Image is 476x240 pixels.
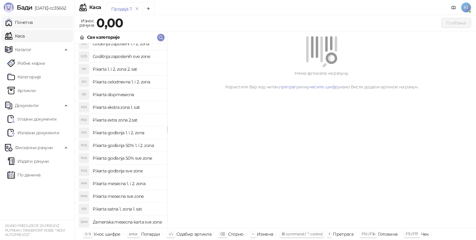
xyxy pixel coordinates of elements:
a: Документација [449,2,459,12]
div: PMS [79,191,89,201]
span: + [252,232,254,236]
div: Одабир артикла [176,230,211,238]
span: ⌘ command / ⌃ control [281,232,323,236]
div: P1I [79,64,89,74]
h4: P.karta 1. i 2. zona 2. sat [93,64,162,74]
a: Каса [5,30,24,42]
h4: P.karta ekstra zona 1. sat [93,102,162,112]
div: Потврди [141,230,160,238]
div: Измена [257,230,273,238]
a: унесите шифру [307,84,340,90]
span: Каталог [15,43,32,56]
span: F10 / F16 [362,232,375,236]
a: По данима [7,169,40,181]
a: Издати рачуни [7,155,49,167]
div: ZMK [79,217,89,227]
span: ⌫ [220,232,225,236]
a: Излазни документи [7,127,59,139]
h4: Godišnja zaposlenih sve zone [93,51,162,61]
div: Чек [421,230,429,238]
img: Logo [4,2,14,12]
button: Плаћање [441,18,471,28]
div: Сторно [228,230,244,238]
div: Каса [89,5,101,10]
div: PD [79,90,89,100]
div: GZS [79,51,89,61]
span: Документи [15,99,38,112]
h4: Zamenska mesecna karta sve zone [93,217,162,227]
span: 0-9 [85,232,90,236]
div: Износ рачуна [78,17,95,29]
h4: P.karta godisnja 50% 1. i 2. zona [93,140,162,150]
div: PEZ [79,102,89,112]
div: Све категорије [87,34,120,41]
div: PG5 [79,153,89,163]
div: Продаја 7 [111,6,132,12]
a: Робне марке [7,57,45,69]
div: Готовина [378,230,397,238]
span: K1 [461,2,471,12]
div: Претрага [333,230,353,238]
h4: P.karta godisnja 50% sve zone [93,153,162,163]
button: Add tab [142,2,155,15]
a: Категорије [7,71,41,83]
a: Почетна [5,16,33,29]
div: PGS [79,166,89,176]
a: претрагу [279,84,298,90]
h4: P.karta extra zona 2.sat [93,115,162,125]
small: JAVNO PREDUZEĆE ZA PREVOZ PUTNIKA I TRANSPORT ROBE " NOVI AUTOPREVOZ" [5,224,65,237]
span: Фискални рачуни [15,141,53,154]
div: Нема артикала на рачуну. Користите бар код читач, или како бисте додали артикле на рачун. [175,70,469,90]
div: PEZ [79,115,89,125]
span: ↑/↓ [168,232,173,236]
span: F11 / F17 [406,232,418,236]
div: grid [75,43,167,228]
h4: P.karta mesecna 1. i 2. zona [93,179,162,189]
div: GZ1 [79,39,89,49]
span: Бади [17,4,32,11]
h4: P.karta celodnevna 1. i 2. zona [93,77,162,87]
div: PG1 [79,128,89,138]
span: enter [129,232,138,236]
button: remove [133,6,141,11]
h4: P.karta godisnja sve zone [93,166,162,176]
h4: P.karta godisnja 1. i 2. zona [93,128,162,138]
h4: P.karta dop.mesecna [93,90,162,100]
strong: 0,00 [96,15,123,30]
div: Унос шифре [94,230,121,238]
div: PG5 [79,140,89,150]
span: [DATE]-cc35662 [32,5,66,11]
h4: Godisnja zaposleni 1. i 2. zona [93,39,162,49]
a: ArtikliАртикли [7,84,36,97]
a: Ulazni dokumentiУлазни документи [7,113,57,125]
div: PM1 [79,179,89,189]
span: f [329,232,330,236]
h4: P.karta satna 1. zona 1. sat [93,204,162,214]
div: PS1 [79,204,89,214]
div: PC1 [79,77,89,87]
h4: P.karta mesecna sve zone [93,191,162,201]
